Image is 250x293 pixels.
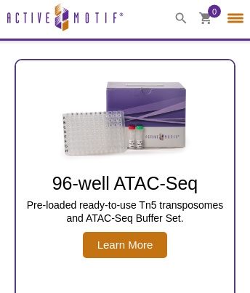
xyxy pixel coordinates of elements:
span: 0 [212,4,217,17]
a: 0 [199,12,212,27]
a: Active Motif Kit photo 96-well ATAC-Seq Pre-loaded ready-to-use Tn5 transposomes and ATAC-Seq Buf... [16,75,234,258]
h2: 96-well ATAC-Seq [23,172,227,194]
span: Learn More [83,232,168,258]
img: Active Motif Kit photo [52,75,198,162]
p: Pre-loaded ready-to-use Tn5 transposomes and ATAC-Seq Buffer Set. [23,198,227,225]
